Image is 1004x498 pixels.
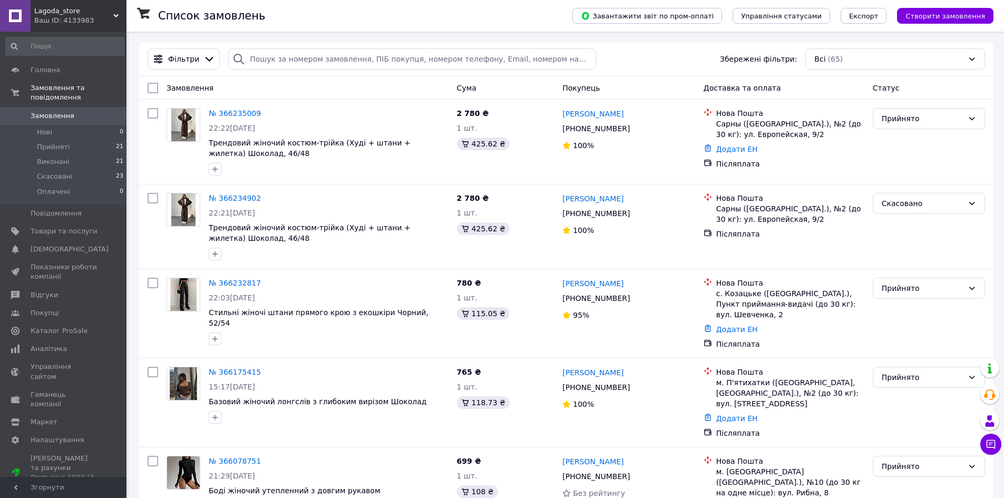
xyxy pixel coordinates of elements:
input: Пошук за номером замовлення, ПІБ покупця, номером телефону, Email, номером накладної [228,48,596,70]
div: Скасовано [882,198,963,209]
span: 0 [120,187,123,197]
span: 1 шт. [457,209,477,217]
span: Гаманець компанії [31,390,98,409]
span: Аналітика [31,344,67,354]
img: Фото товару [170,278,197,311]
span: 1 шт. [457,472,477,480]
div: [PHONE_NUMBER] [560,380,632,395]
div: Прийнято [882,113,963,124]
div: Сарны ([GEOGRAPHIC_DATA].), №2 (до 30 кг): ул. Европейская, 9/2 [716,203,864,224]
a: [PERSON_NAME] [562,278,623,289]
div: Прийнято [882,461,963,472]
div: Ваш ID: 4133983 [34,16,126,25]
div: м. [GEOGRAPHIC_DATA] ([GEOGRAPHIC_DATA].), №10 (до 30 кг на одне місце): вул. Рибна, 8 [716,466,864,498]
span: (65) [828,55,843,63]
div: Післяплата [716,339,864,349]
a: Створити замовлення [886,11,993,19]
span: 100% [573,226,594,235]
span: Показники роботи компанії [31,262,98,281]
span: Покупець [562,84,600,92]
div: [PHONE_NUMBER] [560,206,632,221]
span: Cума [457,84,476,92]
a: № 366078751 [209,457,261,465]
a: [PERSON_NAME] [562,367,623,378]
div: Нова Пошта [716,367,864,377]
span: 21:29[DATE] [209,472,255,480]
div: Prom мікс 1000 (3 місяці) [31,473,98,492]
span: 780 ₴ [457,279,481,287]
span: 2 780 ₴ [457,109,489,118]
div: Прийнято [882,372,963,383]
span: Відгуки [31,290,58,300]
span: 21 [116,157,123,167]
img: Фото товару [170,367,197,400]
span: 15:17[DATE] [209,383,255,391]
span: 1 шт. [457,124,477,132]
span: Каталог ProSale [31,326,87,336]
a: Боді жіночий утепленний з довгим рукавом [209,486,381,495]
span: Виконані [37,157,70,167]
div: Нова Пошта [716,193,864,203]
span: Статус [873,84,900,92]
div: с. Козацьке ([GEOGRAPHIC_DATA].), Пункт приймання-видачі (до 30 кг): вул. Шевченка, 2 [716,288,864,320]
span: Управління статусами [741,12,822,20]
span: 22:22[DATE] [209,124,255,132]
span: Трендовий жіночий костюм-трійка (Худі + штани + жилетка) Шоколад, 46/48 [209,139,411,158]
img: Фото товару [171,193,196,226]
div: 425.62 ₴ [457,222,510,235]
div: 108 ₴ [457,485,498,498]
div: 425.62 ₴ [457,138,510,150]
div: Післяплата [716,159,864,169]
button: Чат з покупцем [980,434,1001,455]
span: Збережені фільтри: [720,54,797,64]
span: Базовий жіночий лонгслів з глибоким вирізом Шоколад [209,397,426,406]
span: Стильні жіночі штани прямого крою з екошкіри Чорний, 52/54 [209,308,428,327]
span: 1 шт. [457,383,477,391]
button: Створити замовлення [897,8,993,24]
span: [DEMOGRAPHIC_DATA] [31,245,109,254]
div: 118.73 ₴ [457,396,510,409]
span: Завантажити звіт по пром-оплаті [581,11,714,21]
span: Прийняті [37,142,70,152]
div: Нова Пошта [716,456,864,466]
div: м. П'ятихатки ([GEOGRAPHIC_DATA], [GEOGRAPHIC_DATA].), №2 (до 30 кг): вул. [STREET_ADDRESS] [716,377,864,409]
div: Післяплата [716,428,864,438]
span: 1 шт. [457,294,477,302]
a: № 366175415 [209,368,261,376]
span: 23 [116,172,123,181]
a: Фото товару [167,367,200,401]
span: Всі [814,54,825,64]
span: Товари та послуги [31,227,98,236]
span: Покупці [31,308,59,318]
span: Скасовані [37,172,73,181]
a: Додати ЕН [716,325,758,334]
span: 22:21[DATE] [209,209,255,217]
span: Маркет [31,417,57,427]
span: 0 [120,128,123,137]
div: Нова Пошта [716,278,864,288]
button: Експорт [841,8,887,24]
span: Фільтри [168,54,199,64]
div: [PHONE_NUMBER] [560,469,632,484]
img: Фото товару [167,456,200,489]
a: [PERSON_NAME] [562,109,623,119]
span: 22:03[DATE] [209,294,255,302]
span: 100% [573,141,594,150]
span: Нові [37,128,52,137]
span: 765 ₴ [457,368,481,376]
div: [PHONE_NUMBER] [560,121,632,136]
a: Додати ЕН [716,414,758,423]
span: Замовлення та повідомлення [31,83,126,102]
div: 115.05 ₴ [457,307,510,320]
a: Трендовий жіночий костюм-трійка (Худі + штани + жилетка) Шоколад, 46/48 [209,223,411,242]
div: Післяплата [716,229,864,239]
a: Фото товару [167,278,200,311]
a: [PERSON_NAME] [562,193,623,204]
h1: Список замовлень [158,9,265,22]
span: 95% [573,311,589,319]
button: Завантажити звіт по пром-оплаті [572,8,722,24]
span: Налаштування [31,435,84,445]
span: Створити замовлення [905,12,985,20]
